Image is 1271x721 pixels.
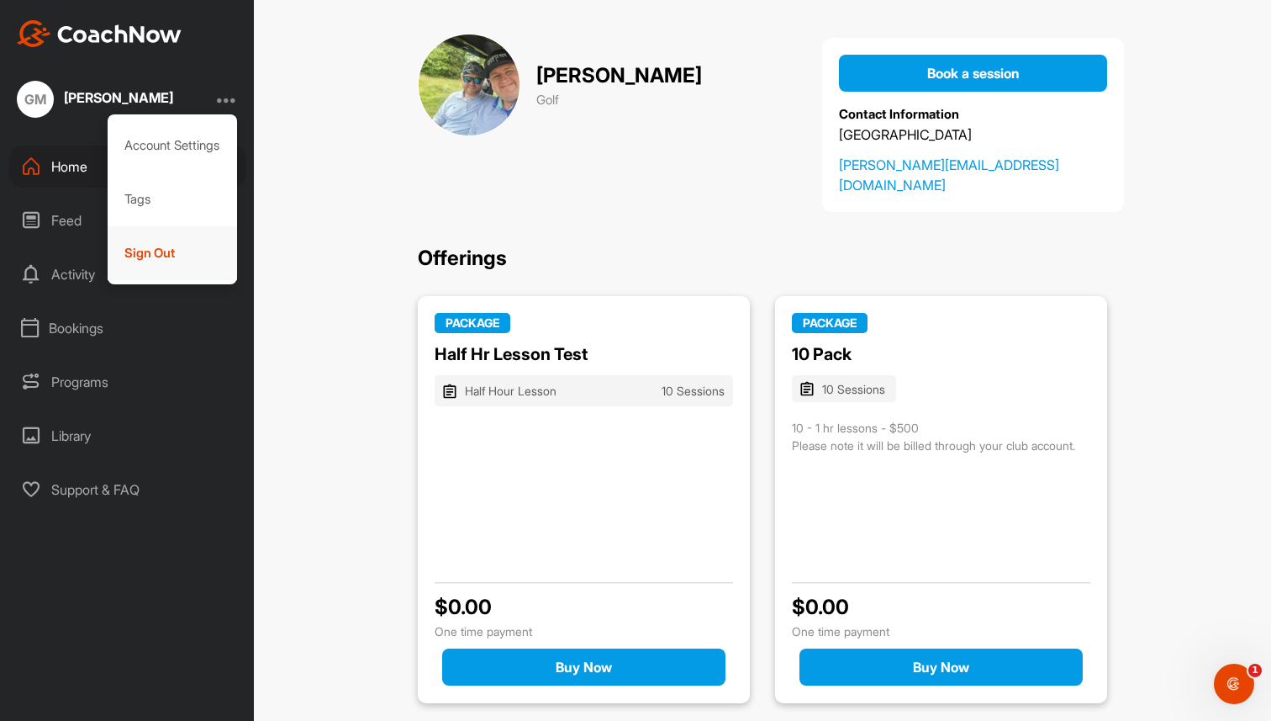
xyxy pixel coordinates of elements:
[799,649,1083,686] button: Buy Now
[927,65,1020,82] span: Book a session
[465,382,662,400] span: Half Hour Lesson
[9,253,246,295] div: Activity
[800,381,814,396] img: tags
[792,419,1090,454] div: 10 - 1 hr lessons - $500 Please note it will be billed through your club account.
[108,119,238,172] div: Account Settings
[822,380,885,398] span: 10 Sessions
[108,172,238,226] div: Tags
[839,105,1107,125] p: Contact Information
[839,125,1107,145] p: [GEOGRAPHIC_DATA]
[418,34,520,136] img: cover
[9,415,246,457] div: Library
[1214,664,1254,704] iframe: Intercom live chat
[435,623,733,640] p: One time payment
[9,307,246,349] div: Bookings
[442,649,725,686] button: Buy Now
[17,81,54,118] div: GM
[536,91,702,110] p: Golf
[839,155,1107,195] a: [PERSON_NAME][EMAIL_ADDRESS][DOMAIN_NAME]
[662,382,725,400] span: 10 Sessions
[792,313,868,333] span: PACKAGE
[108,226,238,280] div: Sign Out
[64,91,173,104] div: [PERSON_NAME]
[435,592,733,623] div: $ 0.00
[9,199,246,241] div: Feed
[435,313,510,333] span: PACKAGE
[792,592,1090,623] div: $ 0.00
[536,61,702,91] p: [PERSON_NAME]
[792,623,1090,640] p: One time payment
[792,342,852,367] div: 10 Pack
[1248,664,1262,677] span: 1
[839,55,1107,92] button: Book a session
[435,342,588,367] div: Half Hr Lesson Test
[443,384,456,399] img: tags
[9,146,246,188] div: Home
[17,20,182,47] img: CoachNow
[9,361,246,403] div: Programs
[418,246,1107,271] h2: Offerings
[9,469,246,511] div: Support & FAQ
